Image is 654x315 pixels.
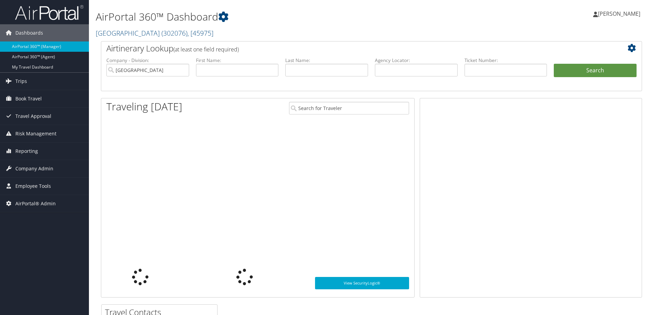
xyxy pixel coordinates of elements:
[161,28,187,38] span: ( 302076 )
[173,46,239,53] span: (at least one field required)
[15,24,43,41] span: Dashboards
[375,57,458,64] label: Agency Locator:
[15,160,53,177] span: Company Admin
[285,57,368,64] label: Last Name:
[598,10,640,17] span: [PERSON_NAME]
[15,4,83,21] img: airportal-logo.png
[315,277,409,289] a: View SecurityLogic®
[96,28,213,38] a: [GEOGRAPHIC_DATA]
[15,178,51,195] span: Employee Tools
[15,195,56,212] span: AirPortal® Admin
[465,57,547,64] label: Ticket Number:
[15,73,27,90] span: Trips
[187,28,213,38] span: , [ 45975 ]
[15,143,38,160] span: Reporting
[554,64,637,77] button: Search
[106,43,591,54] h2: Airtinerary Lookup
[106,57,189,64] label: Company - Division:
[96,10,463,24] h1: AirPortal 360™ Dashboard
[15,108,51,125] span: Travel Approval
[106,99,182,114] h1: Traveling [DATE]
[593,3,647,24] a: [PERSON_NAME]
[15,125,56,142] span: Risk Management
[196,57,279,64] label: First Name:
[15,90,42,107] span: Book Travel
[289,102,409,114] input: Search for Traveler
